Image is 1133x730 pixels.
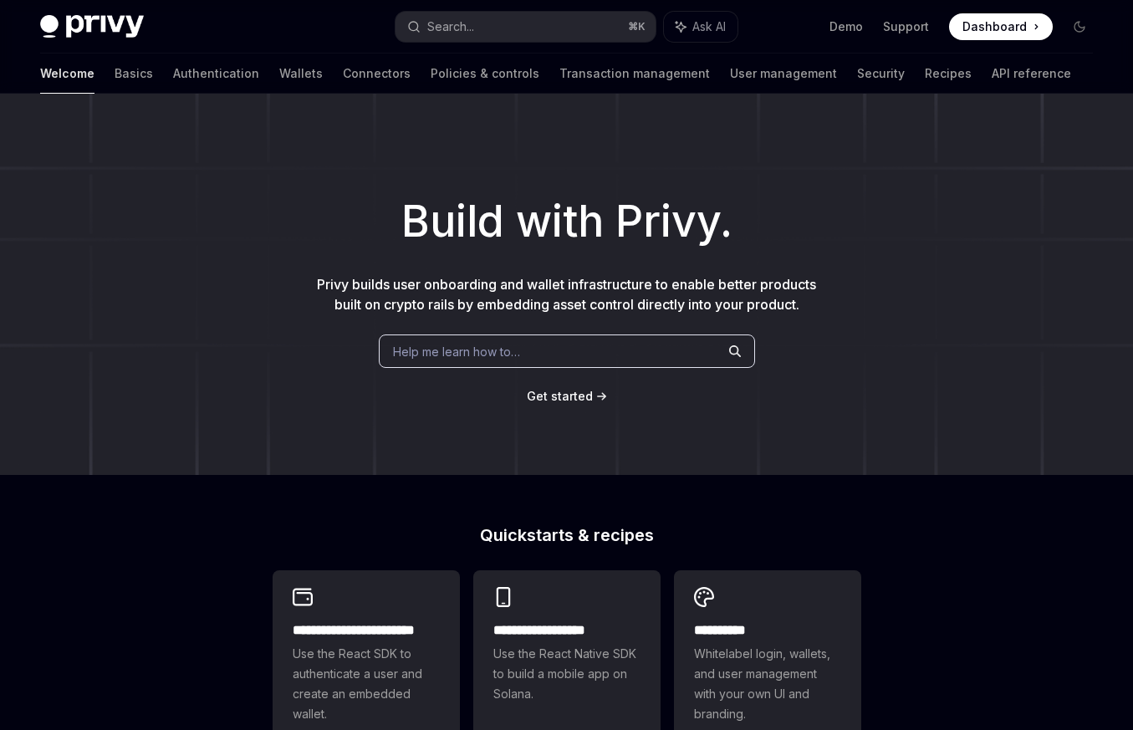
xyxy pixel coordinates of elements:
[317,276,816,313] span: Privy builds user onboarding and wallet infrastructure to enable better products built on crypto ...
[925,54,972,94] a: Recipes
[493,644,641,704] span: Use the React Native SDK to build a mobile app on Solana.
[40,15,144,38] img: dark logo
[992,54,1071,94] a: API reference
[273,527,861,544] h2: Quickstarts & recipes
[559,54,710,94] a: Transaction management
[829,18,863,35] a: Demo
[730,54,837,94] a: User management
[527,389,593,403] span: Get started
[293,644,440,724] span: Use the React SDK to authenticate a user and create an embedded wallet.
[1066,13,1093,40] button: Toggle dark mode
[431,54,539,94] a: Policies & controls
[115,54,153,94] a: Basics
[40,54,94,94] a: Welcome
[396,12,656,42] button: Search...⌘K
[628,20,646,33] span: ⌘ K
[279,54,323,94] a: Wallets
[857,54,905,94] a: Security
[962,18,1027,35] span: Dashboard
[664,12,737,42] button: Ask AI
[173,54,259,94] a: Authentication
[883,18,929,35] a: Support
[694,644,841,724] span: Whitelabel login, wallets, and user management with your own UI and branding.
[527,388,593,405] a: Get started
[692,18,726,35] span: Ask AI
[27,189,1106,254] h1: Build with Privy.
[343,54,411,94] a: Connectors
[949,13,1053,40] a: Dashboard
[393,343,520,360] span: Help me learn how to…
[427,17,474,37] div: Search...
